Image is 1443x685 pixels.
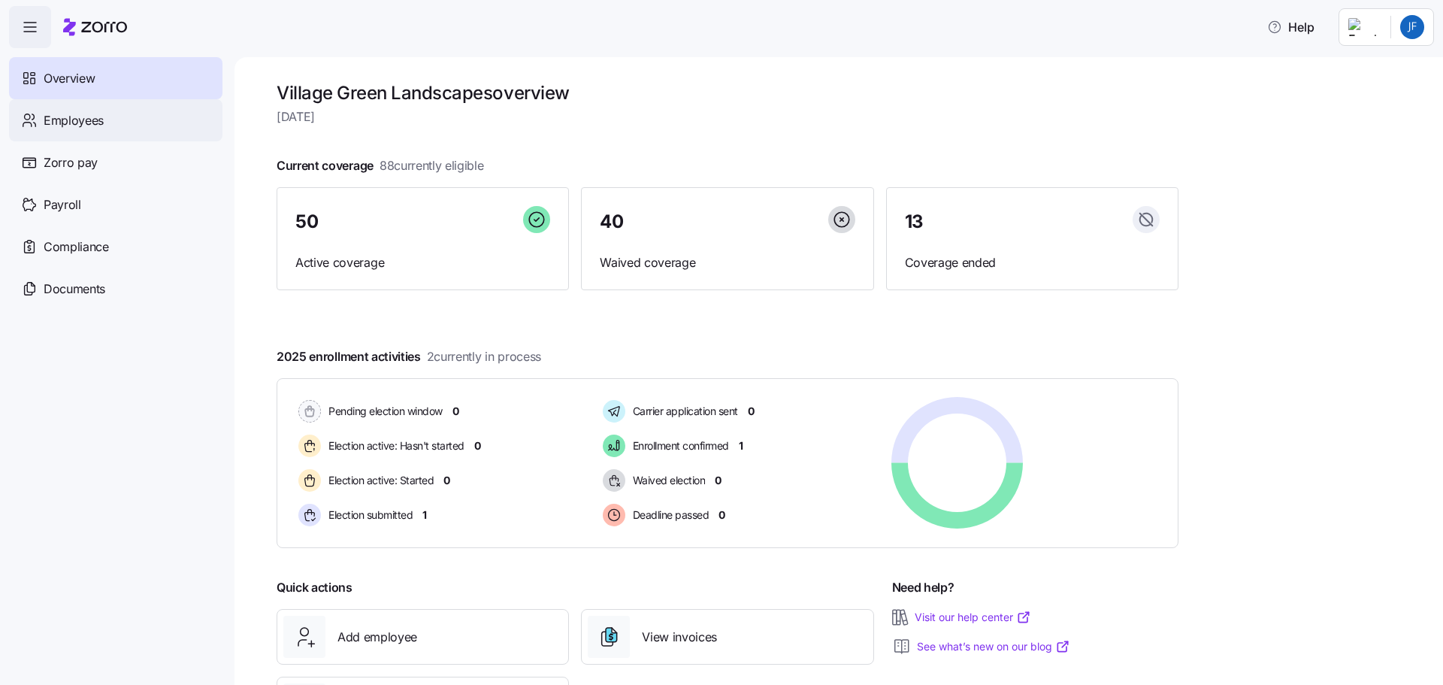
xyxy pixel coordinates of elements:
[324,508,413,523] span: Election submitted
[474,438,481,453] span: 0
[277,156,484,175] span: Current coverage
[917,639,1070,654] a: See what’s new on our blog
[295,253,550,272] span: Active coverage
[628,508,709,523] span: Deadline passed
[452,404,459,419] span: 0
[748,404,755,419] span: 0
[1400,15,1424,39] img: 21782d9a972154e1077e9390cd91bd86
[9,183,222,226] a: Payroll
[9,226,222,268] a: Compliance
[9,99,222,141] a: Employees
[628,438,729,453] span: Enrollment confirmed
[380,156,484,175] span: 88 currently eligible
[9,57,222,99] a: Overview
[295,213,318,231] span: 50
[44,111,104,130] span: Employees
[324,473,434,488] span: Election active: Started
[600,253,855,272] span: Waived coverage
[427,347,541,366] span: 2 currently in process
[915,610,1031,625] a: Visit our help center
[277,347,541,366] span: 2025 enrollment activities
[718,508,725,523] span: 0
[1255,12,1327,42] button: Help
[9,268,222,310] a: Documents
[642,628,717,647] span: View invoices
[1348,18,1378,36] img: Employer logo
[905,253,1160,272] span: Coverage ended
[44,195,81,214] span: Payroll
[443,473,450,488] span: 0
[892,578,954,597] span: Need help?
[324,404,443,419] span: Pending election window
[337,628,417,647] span: Add employee
[277,578,352,597] span: Quick actions
[422,508,427,523] span: 1
[277,81,1178,105] h1: Village Green Landscapes overview
[44,280,105,299] span: Documents
[1267,18,1314,36] span: Help
[324,438,464,453] span: Election active: Hasn't started
[44,69,95,88] span: Overview
[44,153,98,172] span: Zorro pay
[9,141,222,183] a: Zorro pay
[44,238,109,256] span: Compliance
[600,213,623,231] span: 40
[628,404,738,419] span: Carrier application sent
[715,473,721,488] span: 0
[277,108,1178,126] span: [DATE]
[739,438,743,453] span: 1
[628,473,706,488] span: Waived election
[905,213,924,231] span: 13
